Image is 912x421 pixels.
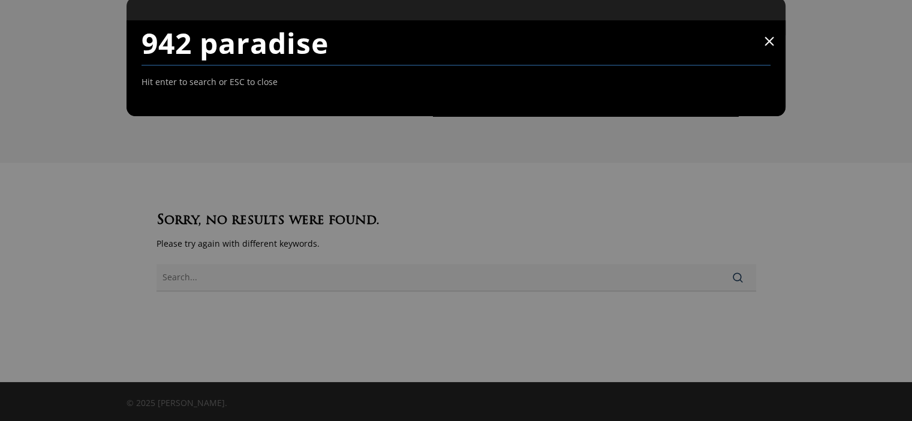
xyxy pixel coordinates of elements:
p: Please try again with different keywords. [156,236,756,264]
p: © 2025 [PERSON_NAME]. [127,396,394,410]
h3: Sorry, no results were found. [156,211,756,231]
input: Search [142,20,771,66]
input: Search for: [156,264,756,292]
span: Hit enter to search or ESC to close [142,74,278,90]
